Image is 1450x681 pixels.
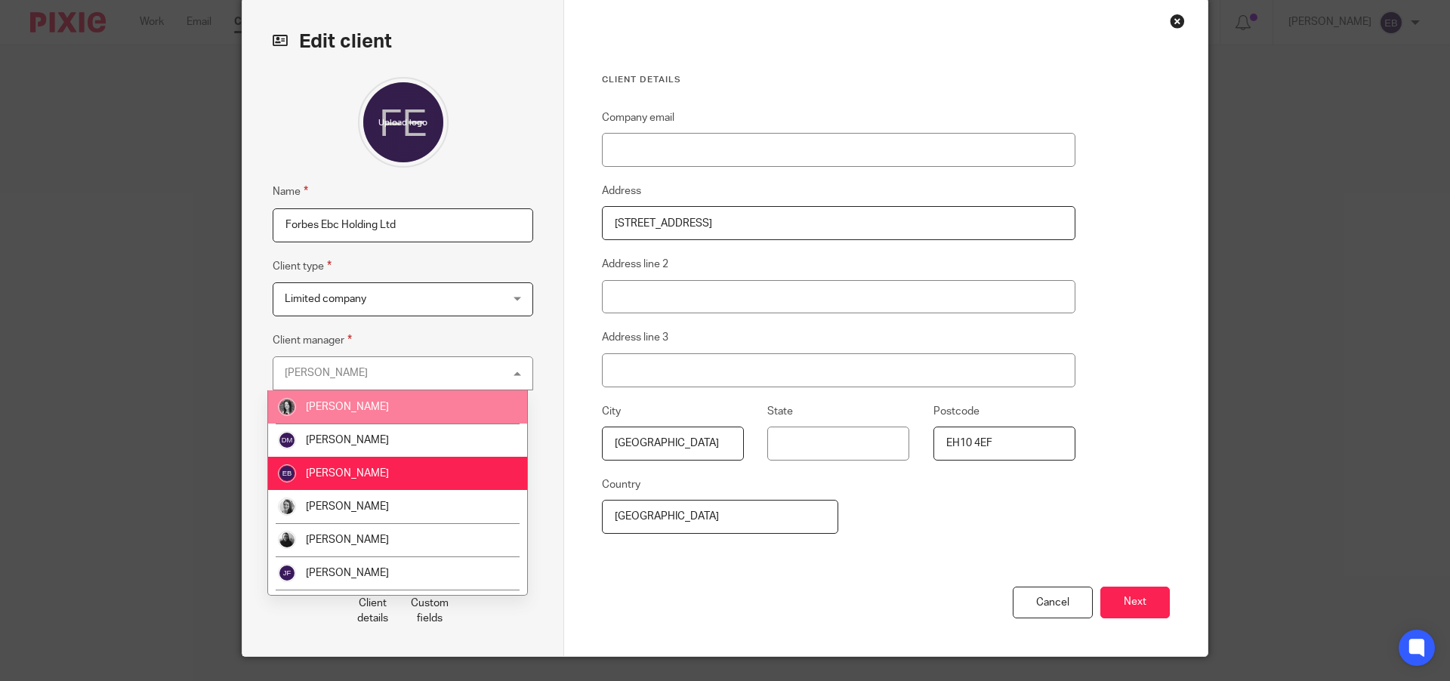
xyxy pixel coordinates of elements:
[602,404,621,419] label: City
[273,183,308,200] label: Name
[306,435,389,445] span: [PERSON_NAME]
[602,257,668,272] label: Address line 2
[285,368,368,378] div: [PERSON_NAME]
[357,596,388,627] p: Client details
[411,596,449,627] p: Custom fields
[602,477,640,492] label: Country
[933,404,980,419] label: Postcode
[602,330,668,345] label: Address line 3
[602,183,641,199] label: Address
[767,404,793,419] label: State
[278,431,296,449] img: svg%3E
[273,29,533,54] h2: Edit client
[278,564,296,582] img: svg%3E
[602,74,1075,86] h3: Client details
[306,501,389,512] span: [PERSON_NAME]
[306,568,389,578] span: [PERSON_NAME]
[278,498,296,516] img: IMG-0056.JPG
[306,535,389,545] span: [PERSON_NAME]
[306,402,389,412] span: [PERSON_NAME]
[285,294,366,304] span: Limited company
[602,110,674,125] label: Company email
[278,398,296,416] img: brodie%203%20small.jpg
[1013,587,1093,619] div: Cancel
[1170,14,1185,29] div: Close this dialog window
[273,257,332,275] label: Client type
[278,531,296,549] img: IMG_9585.jpg
[1100,587,1170,619] button: Next
[273,331,352,349] label: Client manager
[278,464,296,482] img: svg%3E
[306,468,389,479] span: [PERSON_NAME]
